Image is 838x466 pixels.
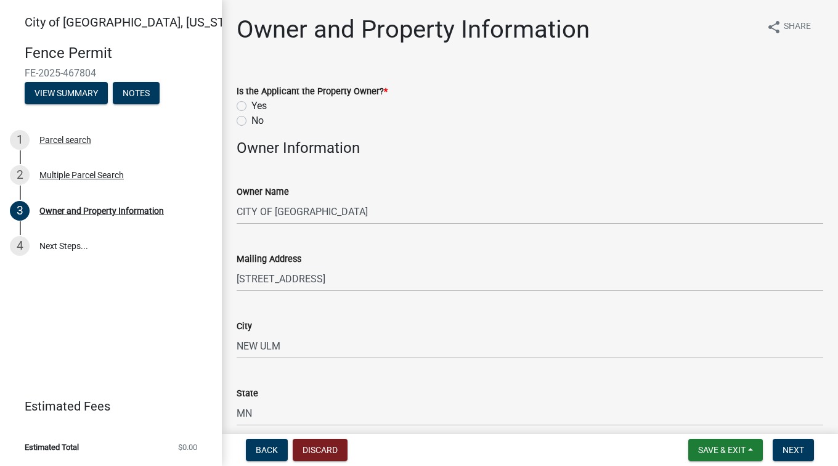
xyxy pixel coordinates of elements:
[25,82,108,104] button: View Summary
[237,255,301,264] label: Mailing Address
[237,322,252,331] label: City
[698,445,746,455] span: Save & Exit
[39,171,124,179] div: Multiple Parcel Search
[246,439,288,461] button: Back
[237,139,823,157] h4: Owner Information
[39,136,91,144] div: Parcel search
[25,44,212,62] h4: Fence Permit
[237,15,590,44] h1: Owner and Property Information
[10,394,202,419] a: Estimated Fees
[256,445,278,455] span: Back
[10,165,30,185] div: 2
[237,188,289,197] label: Owner Name
[773,439,814,461] button: Next
[251,113,264,128] label: No
[293,439,348,461] button: Discard
[784,20,811,35] span: Share
[25,443,79,451] span: Estimated Total
[25,89,108,99] wm-modal-confirm: Summary
[10,130,30,150] div: 1
[25,15,249,30] span: City of [GEOGRAPHIC_DATA], [US_STATE]
[39,206,164,215] div: Owner and Property Information
[237,390,258,398] label: State
[251,99,267,113] label: Yes
[237,88,388,96] label: Is the Applicant the Property Owner?
[688,439,763,461] button: Save & Exit
[113,82,160,104] button: Notes
[178,443,197,451] span: $0.00
[10,236,30,256] div: 4
[10,201,30,221] div: 3
[113,89,160,99] wm-modal-confirm: Notes
[783,445,804,455] span: Next
[767,20,781,35] i: share
[25,67,197,79] span: FE-2025-467804
[757,15,821,39] button: shareShare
